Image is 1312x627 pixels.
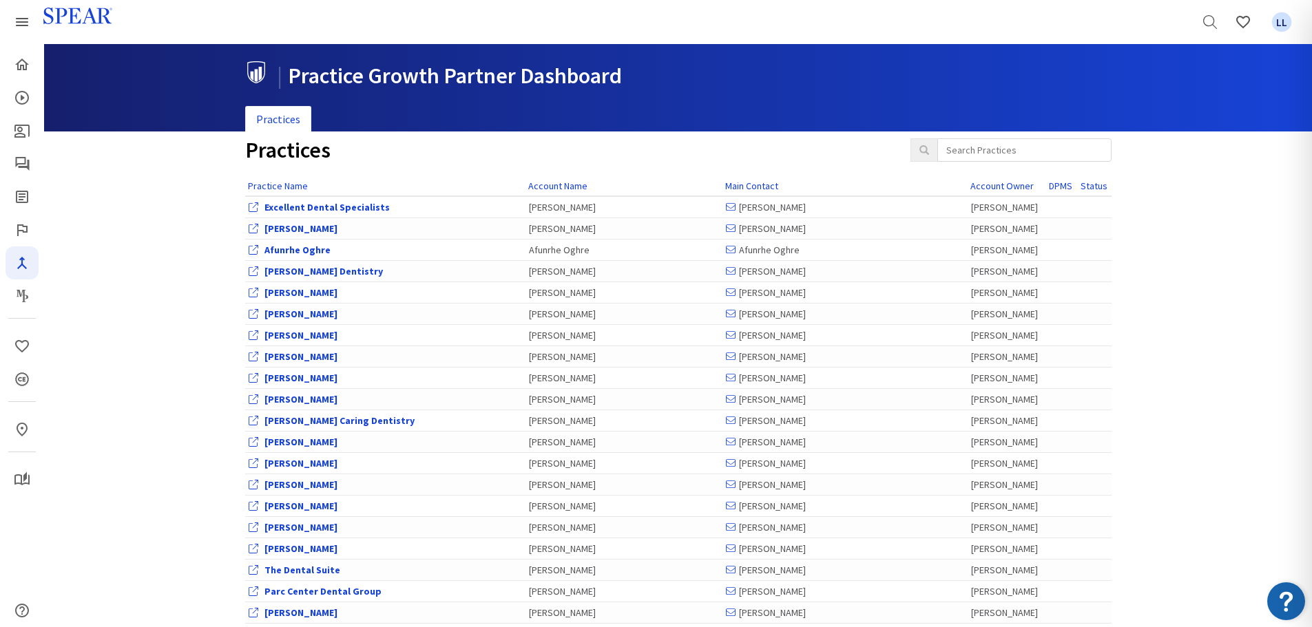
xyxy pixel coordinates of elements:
a: Practices [245,106,311,133]
a: Home [6,48,39,81]
div: [PERSON_NAME] [726,350,965,363]
div: [PERSON_NAME] [726,542,965,555]
div: [PERSON_NAME] [529,563,719,577]
a: View Office Dashboard [264,265,383,277]
div: [PERSON_NAME] [971,606,1043,619]
div: [PERSON_NAME] [726,478,965,491]
a: View Office Dashboard [264,585,382,597]
div: [PERSON_NAME] [971,478,1043,491]
h1: Practice Growth Partner Dashboard [245,61,1101,88]
a: Spear Talk [6,147,39,180]
div: [PERSON_NAME] [971,435,1043,449]
div: [PERSON_NAME] [971,243,1043,257]
a: Main Contact [725,180,778,192]
div: [PERSON_NAME] [529,200,719,214]
a: View Office Dashboard [264,436,337,448]
div: [PERSON_NAME] [529,606,719,619]
div: [PERSON_NAME] [971,286,1043,299]
div: [PERSON_NAME] [726,222,965,235]
a: View Office Dashboard [264,393,337,405]
div: [PERSON_NAME] [529,371,719,385]
div: [PERSON_NAME] [726,520,965,534]
div: [PERSON_NAME] [971,414,1043,427]
div: [PERSON_NAME] [529,307,719,321]
a: View Office Dashboard [264,308,337,320]
a: View Office Dashboard [264,564,340,576]
div: [PERSON_NAME] [971,520,1043,534]
a: In-Person & Virtual [6,413,39,446]
div: [PERSON_NAME] [726,264,965,278]
a: View Office Dashboard [264,201,390,213]
div: [PERSON_NAME] [726,435,965,449]
div: [PERSON_NAME] [529,414,719,427]
span: | [277,62,282,89]
div: Afunrhe Oghre [726,243,965,257]
button: Open Resource Center [1267,582,1305,620]
a: View Office Dashboard [264,329,337,341]
a: View Office Dashboard [264,457,337,469]
a: View Office Dashboard [264,286,337,299]
a: View Office Dashboard [264,500,337,512]
a: View Office Dashboard [264,542,337,555]
div: [PERSON_NAME] [529,222,719,235]
div: [PERSON_NAME] [971,584,1043,598]
h1: Practices [245,138,890,162]
div: [PERSON_NAME] [529,264,719,278]
div: [PERSON_NAME] [971,307,1043,321]
div: [PERSON_NAME] [726,286,965,299]
a: Masters Program [6,279,39,312]
div: [PERSON_NAME] [529,350,719,363]
img: Resource Center badge [1267,582,1305,620]
a: My Study Club [6,463,39,496]
div: [PERSON_NAME] [971,563,1043,577]
a: Spear Products [6,6,39,39]
span: LL [1272,12,1292,32]
div: [PERSON_NAME] [726,392,965,406]
div: [PERSON_NAME] [529,478,719,491]
a: Patient Education [6,114,39,147]
a: Courses [6,81,39,114]
a: Help [6,594,39,627]
div: [PERSON_NAME] [971,542,1043,555]
div: [PERSON_NAME] [726,456,965,470]
a: View Office Dashboard [264,521,337,533]
a: Favorites [6,330,39,363]
div: [PERSON_NAME] [971,328,1043,342]
a: Favorites [1265,6,1298,39]
a: Spear Digest [6,180,39,213]
a: DPMS [1049,180,1072,192]
div: [PERSON_NAME] [726,606,965,619]
a: Account Name [528,180,587,192]
a: Favorites [1227,6,1260,39]
div: [PERSON_NAME] [726,328,965,342]
a: View Office Dashboard [264,414,415,427]
div: [PERSON_NAME] [971,499,1043,513]
a: View Office Dashboard [264,606,337,619]
div: [PERSON_NAME] [971,264,1043,278]
a: View Office Dashboard [264,350,337,363]
div: [PERSON_NAME] [529,520,719,534]
div: [PERSON_NAME] [529,456,719,470]
a: Status [1081,180,1107,192]
div: [PERSON_NAME] [971,371,1043,385]
div: [PERSON_NAME] [971,456,1043,470]
div: [PERSON_NAME] [726,414,965,427]
div: [PERSON_NAME] [971,200,1043,214]
input: Search Practices [937,138,1112,162]
div: [PERSON_NAME] [726,584,965,598]
div: [PERSON_NAME] [971,392,1043,406]
a: View Office Dashboard [264,222,337,235]
div: [PERSON_NAME] [529,584,719,598]
div: [PERSON_NAME] [726,200,965,214]
div: [PERSON_NAME] [726,307,965,321]
div: [PERSON_NAME] [726,499,965,513]
div: [PERSON_NAME] [971,222,1043,235]
div: [PERSON_NAME] [529,286,719,299]
div: [PERSON_NAME] [971,350,1043,363]
a: View Office Dashboard [264,478,337,491]
a: Faculty Club Elite [6,213,39,246]
div: [PERSON_NAME] [529,435,719,449]
div: [PERSON_NAME] [529,392,719,406]
div: Afunrhe Oghre [529,243,719,257]
a: Navigator Pro [6,246,39,279]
